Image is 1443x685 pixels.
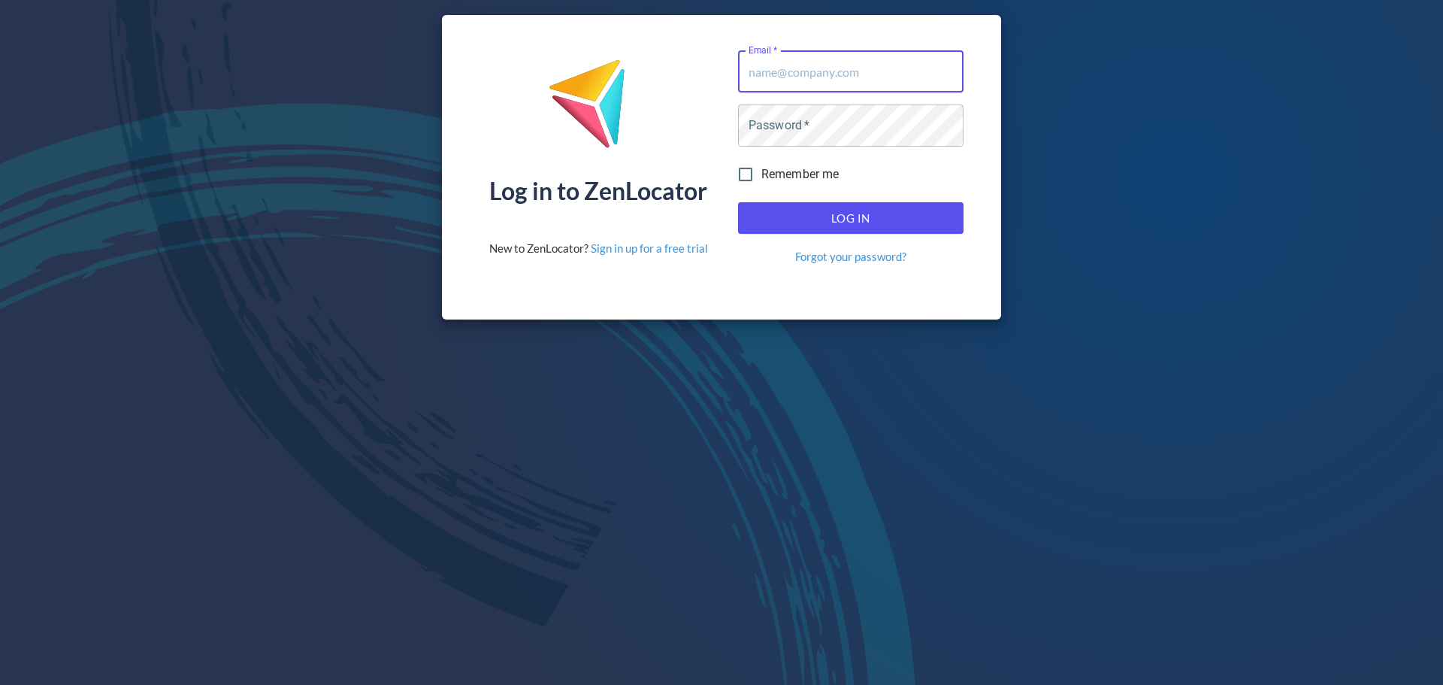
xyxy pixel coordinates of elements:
[489,179,707,203] div: Log in to ZenLocator
[795,249,906,265] a: Forgot your password?
[489,241,708,256] div: New to ZenLocator?
[738,202,964,234] button: Log In
[761,165,839,183] span: Remember me
[591,241,708,255] a: Sign in up for a free trial
[755,208,947,228] span: Log In
[738,50,964,92] input: name@company.com
[548,59,649,160] img: ZenLocator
